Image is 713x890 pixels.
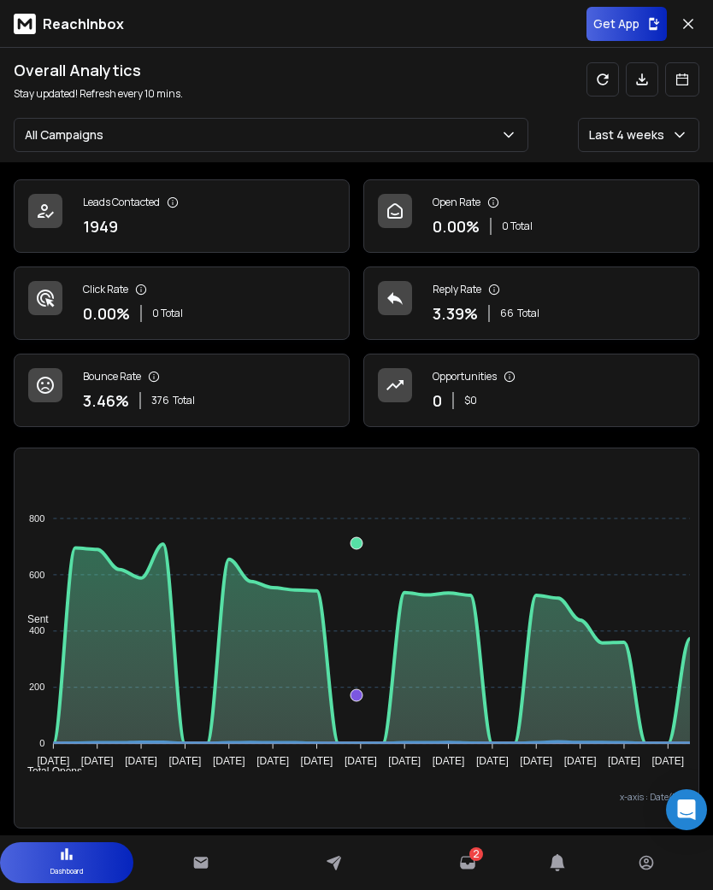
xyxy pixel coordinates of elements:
[83,283,128,296] p: Click Rate
[29,570,44,580] tspan: 600
[29,625,44,635] tspan: 400
[586,7,667,41] button: Get App
[81,755,114,767] tspan: [DATE]
[520,755,552,767] tspan: [DATE]
[363,354,699,427] a: Opportunities0$0
[15,765,82,777] span: Total Opens
[433,196,480,209] p: Open Rate
[83,196,160,209] p: Leads Contacted
[433,283,481,296] p: Reply Rate
[37,755,69,767] tspan: [DATE]
[151,394,169,407] span: 376
[433,370,497,384] p: Opportunities
[14,58,183,82] h1: Overall Analytics
[363,179,699,253] a: Open Rate0.00%0 Total
[43,14,124,34] p: ReachInbox
[433,755,465,767] tspan: [DATE]
[173,394,195,407] span: Total
[50,863,84,880] p: Dashboard
[608,755,640,767] tspan: [DATE]
[363,266,699,340] a: Reply Rate3.39%66Total
[666,789,707,830] div: Open Intercom Messenger
[14,179,350,253] a: Leads Contacted1949
[29,682,44,692] tspan: 200
[14,266,350,340] a: Click Rate0.00%0 Total
[39,738,44,748] tspan: 0
[464,394,477,407] p: $ 0
[125,755,157,767] tspan: [DATE]
[502,220,533,233] p: 0 Total
[25,126,110,143] p: All Campaigns
[15,613,49,625] span: Sent
[29,513,44,524] tspan: 800
[14,354,350,427] a: Bounce Rate3.46%376Total
[388,755,421,767] tspan: [DATE]
[651,755,684,767] tspan: [DATE]
[433,302,478,325] p: 3.39 %
[152,307,183,320] p: 0 Total
[433,214,480,238] p: 0.00 %
[517,307,539,320] span: Total
[83,214,118,238] p: 1949
[15,791,698,804] p: x-axis : Date(UTC)
[301,755,333,767] tspan: [DATE]
[83,389,129,413] p: 3.46 %
[83,370,141,384] p: Bounce Rate
[564,755,597,767] tspan: [DATE]
[476,755,509,767] tspan: [DATE]
[14,87,183,101] p: Stay updated! Refresh every 10 mins.
[345,755,377,767] tspan: [DATE]
[500,307,514,320] span: 66
[473,847,480,861] span: 2
[83,302,130,325] p: 0.00 %
[213,755,245,767] tspan: [DATE]
[589,126,671,143] p: Last 4 weeks
[256,755,289,767] tspan: [DATE]
[433,389,442,413] p: 0
[459,854,476,871] a: 2
[169,755,202,767] tspan: [DATE]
